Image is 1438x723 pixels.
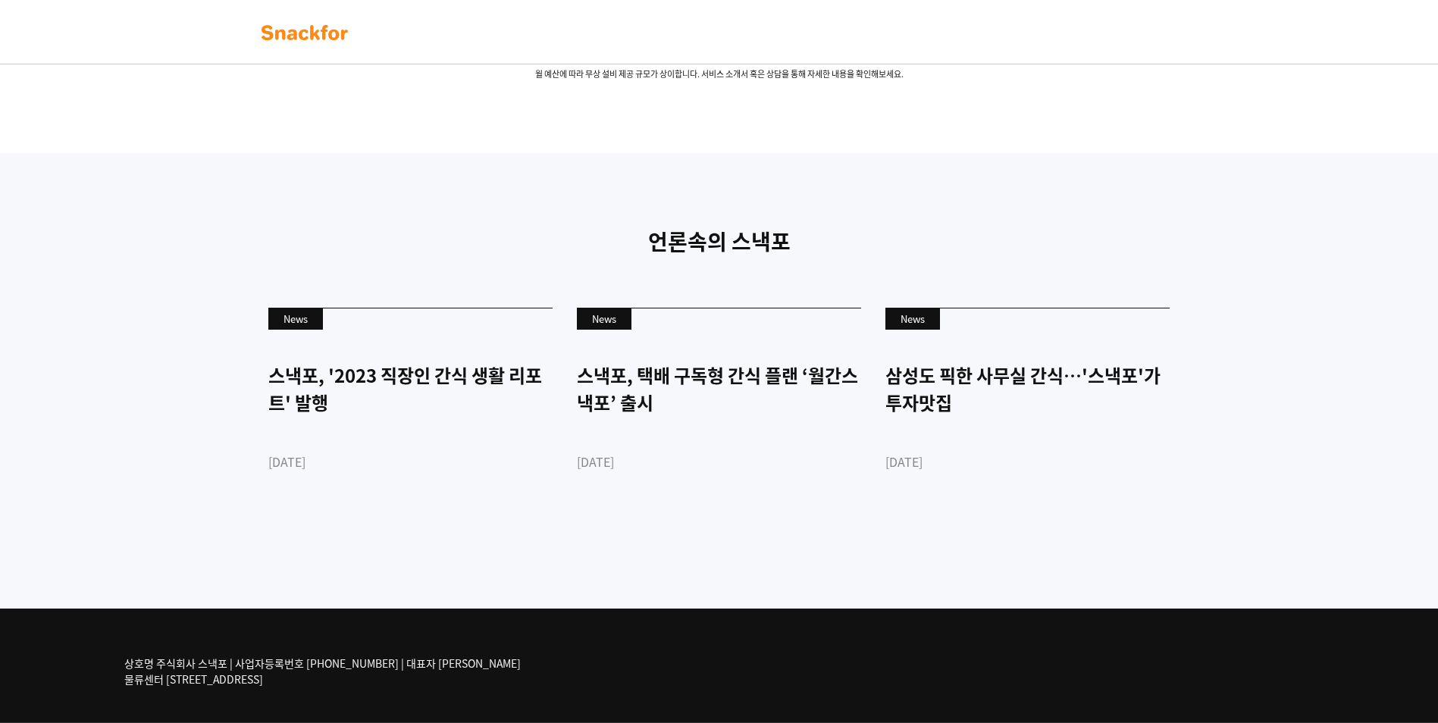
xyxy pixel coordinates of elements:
[257,226,1182,258] p: 언론속의 스낵포
[268,308,323,330] div: News
[257,20,352,45] img: background-main-color.svg
[885,308,940,330] div: News
[124,656,521,687] p: 상호명 주식회사 스낵포 | 사업자등록번호 [PHONE_NUMBER] | 대표자 [PERSON_NAME] 물류센터 [STREET_ADDRESS]
[577,361,861,416] div: 스낵포, 택배 구독형 간식 플랜 ‘월간스낵포’ 출시
[268,308,553,524] a: News 스낵포, '2023 직장인 간식 생활 리포트' 발행 [DATE]
[885,361,1170,416] div: 삼성도 픽한 사무실 간식…'스낵포'가 투자맛집
[246,68,1193,81] span: 월 예산에 따라 무상 설비 제공 규모가 상이합니다. 서비스 소개서 혹은 상담을 통해 자세한 내용을 확인해보세요.
[577,308,631,330] div: News
[268,452,553,471] div: [DATE]
[885,452,1170,471] div: [DATE]
[885,308,1170,524] a: News 삼성도 픽한 사무실 간식…'스낵포'가 투자맛집 [DATE]
[577,452,861,471] div: [DATE]
[268,361,553,416] div: 스낵포, '2023 직장인 간식 생활 리포트' 발행
[577,308,861,524] a: News 스낵포, 택배 구독형 간식 플랜 ‘월간스낵포’ 출시 [DATE]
